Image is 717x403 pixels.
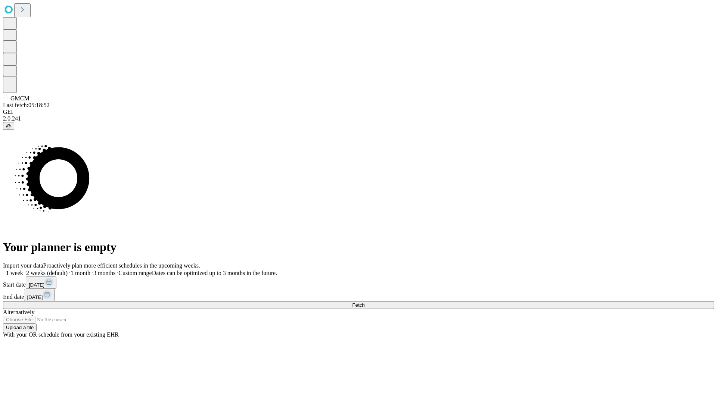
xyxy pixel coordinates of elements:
[3,115,714,122] div: 2.0.241
[3,309,34,315] span: Alternatively
[3,122,14,130] button: @
[93,270,115,276] span: 3 months
[6,123,11,129] span: @
[26,277,56,289] button: [DATE]
[118,270,152,276] span: Custom range
[24,289,55,301] button: [DATE]
[29,282,44,288] span: [DATE]
[26,270,68,276] span: 2 weeks (default)
[152,270,277,276] span: Dates can be optimized up to 3 months in the future.
[3,240,714,254] h1: Your planner is empty
[27,294,43,300] span: [DATE]
[3,331,119,338] span: With your OR schedule from your existing EHR
[3,324,37,331] button: Upload a file
[71,270,90,276] span: 1 month
[3,301,714,309] button: Fetch
[10,95,30,101] span: GMCM
[6,270,23,276] span: 1 week
[3,109,714,115] div: GEI
[3,262,43,269] span: Import your data
[3,277,714,289] div: Start date
[3,289,714,301] div: End date
[352,302,364,308] span: Fetch
[43,262,200,269] span: Proactively plan more efficient schedules in the upcoming weeks.
[3,102,50,108] span: Last fetch: 05:18:52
